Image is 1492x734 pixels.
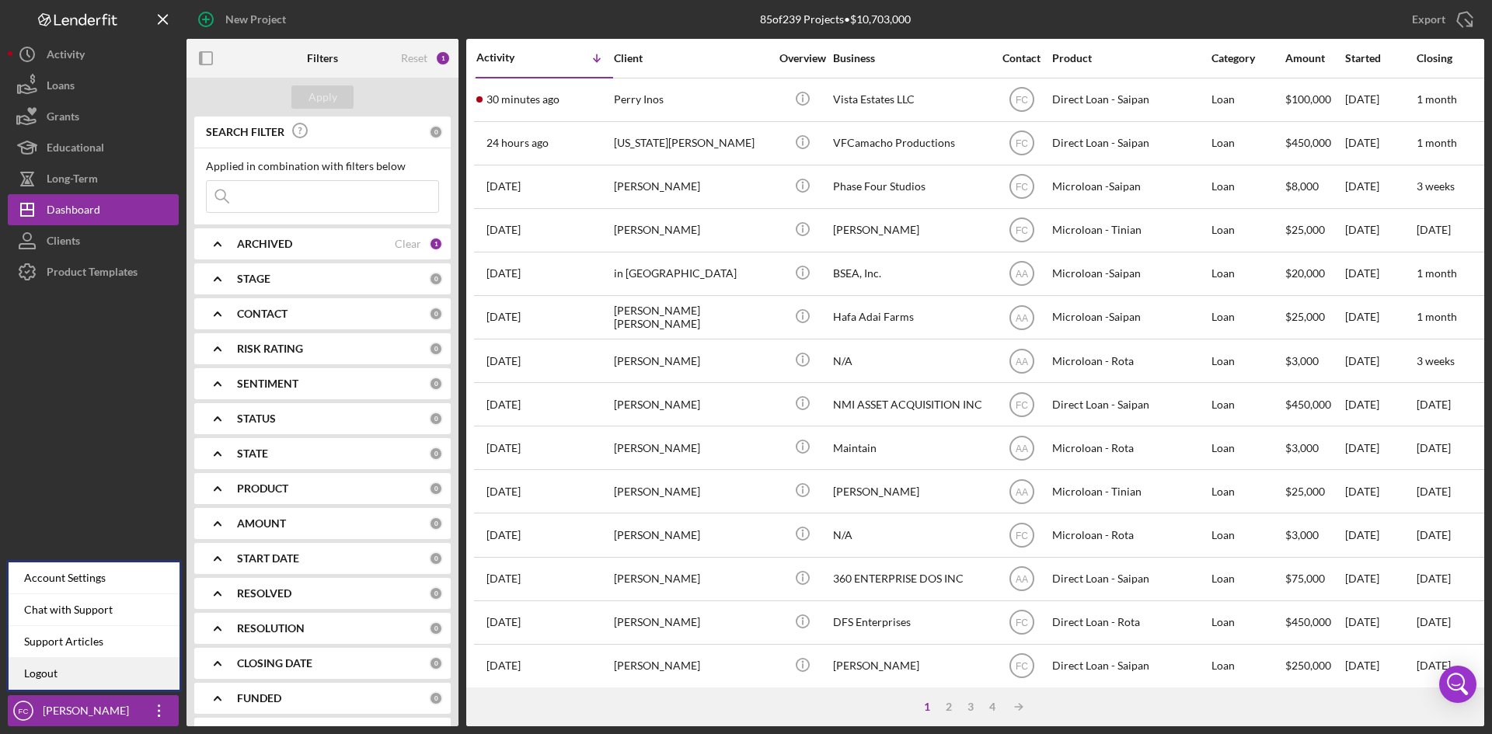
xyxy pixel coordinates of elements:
[47,132,104,167] div: Educational
[1052,52,1208,64] div: Product
[833,471,988,512] div: [PERSON_NAME]
[1417,179,1455,193] time: 3 weeks
[614,123,769,164] div: [US_STATE][PERSON_NAME]
[8,132,179,163] a: Educational
[237,622,305,635] b: RESOLUTION
[1417,223,1451,236] time: [DATE]
[47,194,100,229] div: Dashboard
[1211,52,1284,64] div: Category
[1015,443,1027,454] text: AA
[486,529,521,541] time: 2025-07-08 03:09
[1052,297,1208,338] div: Microloan -Saipan
[8,256,179,287] button: Product Templates
[486,355,521,367] time: 2025-08-10 23:09
[429,412,443,426] div: 0
[1417,398,1451,411] time: [DATE]
[1052,558,1208,600] div: Direct Loan - Saipan
[8,101,179,132] a: Grants
[1052,602,1208,643] div: Direct Loan - Rota
[1285,645,1344,687] div: $250,000
[833,79,988,120] div: Vista Estates LLC
[8,39,179,70] button: Activity
[1345,166,1415,207] div: [DATE]
[1052,253,1208,294] div: Microloan -Saipan
[8,194,179,225] button: Dashboard
[486,311,521,323] time: 2025-08-14 05:40
[833,602,988,643] div: DFS Enterprises
[1417,354,1455,367] time: 3 weeks
[1211,427,1284,468] div: Loan
[429,307,443,321] div: 0
[916,701,938,713] div: 1
[1345,210,1415,251] div: [DATE]
[614,558,769,600] div: [PERSON_NAME]
[1052,427,1208,468] div: Microloan - Rota
[1052,340,1208,381] div: Microloan - Rota
[486,137,549,149] time: 2025-08-26 06:52
[1285,297,1344,338] div: $25,000
[486,485,521,498] time: 2025-07-23 01:58
[1417,485,1451,498] time: [DATE]
[1345,558,1415,600] div: [DATE]
[614,210,769,251] div: [PERSON_NAME]
[1285,602,1344,643] div: $450,000
[429,125,443,139] div: 0
[1015,356,1027,367] text: AA
[1211,558,1284,600] div: Loan
[1211,384,1284,425] div: Loan
[1052,123,1208,164] div: Direct Loan - Saipan
[429,482,443,496] div: 0
[1285,123,1344,164] div: $450,000
[237,377,298,390] b: SENTIMENT
[429,447,443,461] div: 0
[1211,166,1284,207] div: Loan
[1345,52,1415,64] div: Started
[1016,530,1028,541] text: FC
[1396,4,1484,35] button: Export
[614,79,769,120] div: Perry Inos
[9,562,180,594] div: Account Settings
[938,701,960,713] div: 2
[429,377,443,391] div: 0
[1285,210,1344,251] div: $25,000
[1417,92,1457,106] time: 1 month
[429,237,443,251] div: 1
[19,707,29,715] text: FC
[1211,645,1284,687] div: Loan
[186,4,302,35] button: New Project
[8,225,179,256] a: Clients
[1417,441,1451,454] time: [DATE]
[429,342,443,356] div: 0
[1417,310,1457,323] time: 1 month
[1285,427,1344,468] div: $3,000
[614,52,769,64] div: Client
[429,517,443,530] div: 0
[486,180,521,193] time: 2025-08-22 02:35
[833,514,988,555] div: N/A
[1412,4,1445,35] div: Export
[760,13,911,26] div: 85 of 239 Projects • $10,703,000
[1285,166,1344,207] div: $8,000
[47,163,98,198] div: Long-Term
[833,645,988,687] div: [PERSON_NAME]
[1211,253,1284,294] div: Loan
[614,166,769,207] div: [PERSON_NAME]
[1345,253,1415,294] div: [DATE]
[486,224,521,236] time: 2025-08-19 03:54
[8,163,179,194] a: Long-Term
[1417,136,1457,149] time: 1 month
[486,93,559,106] time: 2025-08-27 05:58
[614,514,769,555] div: [PERSON_NAME]
[1211,297,1284,338] div: Loan
[47,39,85,74] div: Activity
[833,52,988,64] div: Business
[1345,602,1415,643] div: [DATE]
[8,70,179,101] a: Loans
[237,447,268,460] b: STATE
[395,238,421,250] div: Clear
[833,253,988,294] div: BSEA, Inc.
[833,297,988,338] div: Hafa Adai Farms
[614,340,769,381] div: [PERSON_NAME]
[833,427,988,468] div: Maintain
